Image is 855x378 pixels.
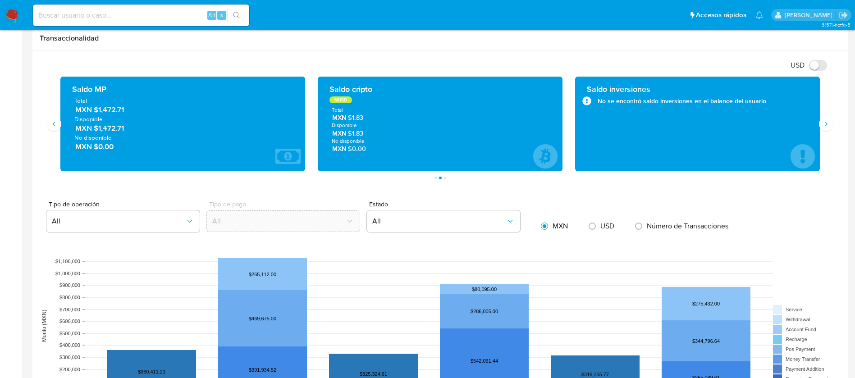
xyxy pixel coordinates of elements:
[696,10,746,20] span: Accesos rápidos
[755,11,763,19] a: Notificaciones
[208,11,215,19] span: Alt
[822,21,850,28] span: 3.157.1-hotfix-5
[220,11,223,19] span: s
[33,9,249,21] input: Buscar usuario o caso...
[785,11,836,19] p: alicia.aldreteperez@mercadolibre.com.mx
[839,10,848,20] a: Salir
[227,9,246,22] button: search-icon
[40,34,841,43] h1: Transaccionalidad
